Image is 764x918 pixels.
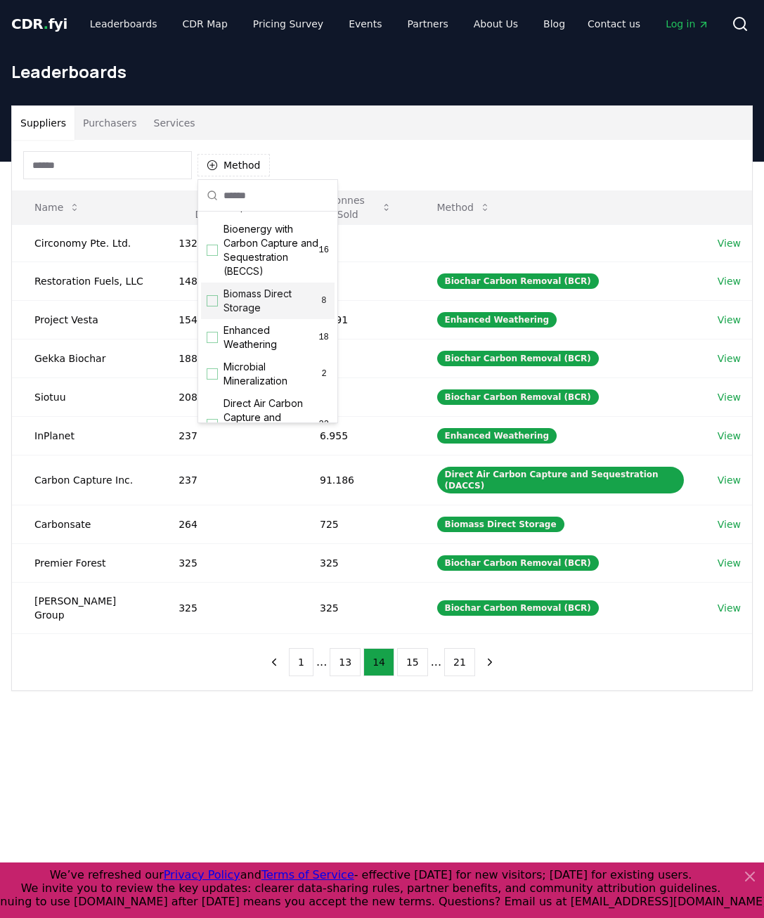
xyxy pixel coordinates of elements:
span: 8 [319,295,329,306]
td: Restoration Fuels, LLC [12,261,156,300]
button: Name [23,193,91,221]
button: Tonnes Sold [309,193,403,221]
button: next page [478,648,502,676]
a: CDR Map [171,11,239,37]
li: ... [431,654,441,671]
td: 725 [297,505,414,543]
a: Events [337,11,393,37]
span: 18 [318,332,329,343]
a: Leaderboards [79,11,169,37]
td: 325 [297,543,414,582]
span: Log in [666,17,709,31]
span: Bioenergy with Carbon Capture and Sequestration (BECCS) [224,222,319,278]
span: 2 [319,368,329,380]
span: CDR fyi [11,15,67,32]
td: 4.291 [297,300,414,339]
td: 188 [156,339,297,377]
td: 325 [156,582,297,633]
button: Method [198,154,270,176]
a: View [718,429,741,443]
td: 264 [156,505,297,543]
a: Pricing Survey [242,11,335,37]
span: Enhanced Weathering [224,323,318,351]
td: 237 [156,416,297,455]
a: View [718,274,741,288]
button: Tonnes Delivered [167,193,286,221]
td: InPlanet [12,416,156,455]
span: 33 [319,419,329,430]
span: Biomass Direct Storage [224,287,319,315]
td: Circonomy Pte. Ltd. [12,224,156,261]
div: Biochar Carbon Removal (BCR) [437,555,599,571]
button: 1 [289,648,313,676]
td: 208 [297,377,414,416]
a: Contact us [576,11,652,37]
div: Biomass Direct Storage [437,517,564,532]
td: 325 [297,582,414,633]
span: Direct Air Carbon Capture and Sequestration (DACCS) [224,396,319,453]
a: View [718,390,741,404]
li: ... [316,654,327,671]
a: View [718,351,741,366]
div: Biochar Carbon Removal (BCR) [437,600,599,616]
div: Biochar Carbon Removal (BCR) [437,351,599,366]
td: Siotuu [12,377,156,416]
td: 202 [297,224,414,261]
a: Blog [532,11,576,37]
td: Project Vesta [12,300,156,339]
button: 15 [397,648,428,676]
div: Direct Air Carbon Capture and Sequestration (DACCS) [437,467,684,493]
h1: Leaderboards [11,60,753,83]
a: View [718,601,741,615]
td: [PERSON_NAME] Group [12,582,156,633]
td: 325 [156,543,297,582]
td: 148 [297,261,414,300]
button: previous page [262,648,286,676]
a: View [718,236,741,250]
span: 16 [319,245,329,256]
button: 14 [363,648,394,676]
td: 132 [156,224,297,261]
div: Enhanced Weathering [437,312,557,328]
span: Microbial Mineralization [224,360,319,388]
a: Log in [654,11,720,37]
button: Method [426,193,503,221]
td: 208 [156,377,297,416]
button: 13 [330,648,361,676]
a: View [718,473,741,487]
td: 6.955 [297,416,414,455]
td: 237 [156,455,297,505]
a: About Us [462,11,529,37]
a: View [718,313,741,327]
td: 148 [156,261,297,300]
nav: Main [79,11,576,37]
div: Biochar Carbon Removal (BCR) [437,273,599,289]
a: CDR.fyi [11,14,67,34]
td: 154 [156,300,297,339]
a: Partners [396,11,460,37]
td: Carbonsate [12,505,156,543]
button: Services [145,106,204,140]
td: Gekka Biochar [12,339,156,377]
td: 91.186 [297,455,414,505]
button: Suppliers [12,106,75,140]
span: . [44,15,48,32]
div: Biochar Carbon Removal (BCR) [437,389,599,405]
td: Carbon Capture Inc. [12,455,156,505]
td: Premier Forest [12,543,156,582]
a: View [718,556,741,570]
button: 21 [444,648,475,676]
button: Purchasers [75,106,145,140]
td: 188 [297,339,414,377]
div: Enhanced Weathering [437,428,557,444]
a: View [718,517,741,531]
nav: Main [576,11,720,37]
